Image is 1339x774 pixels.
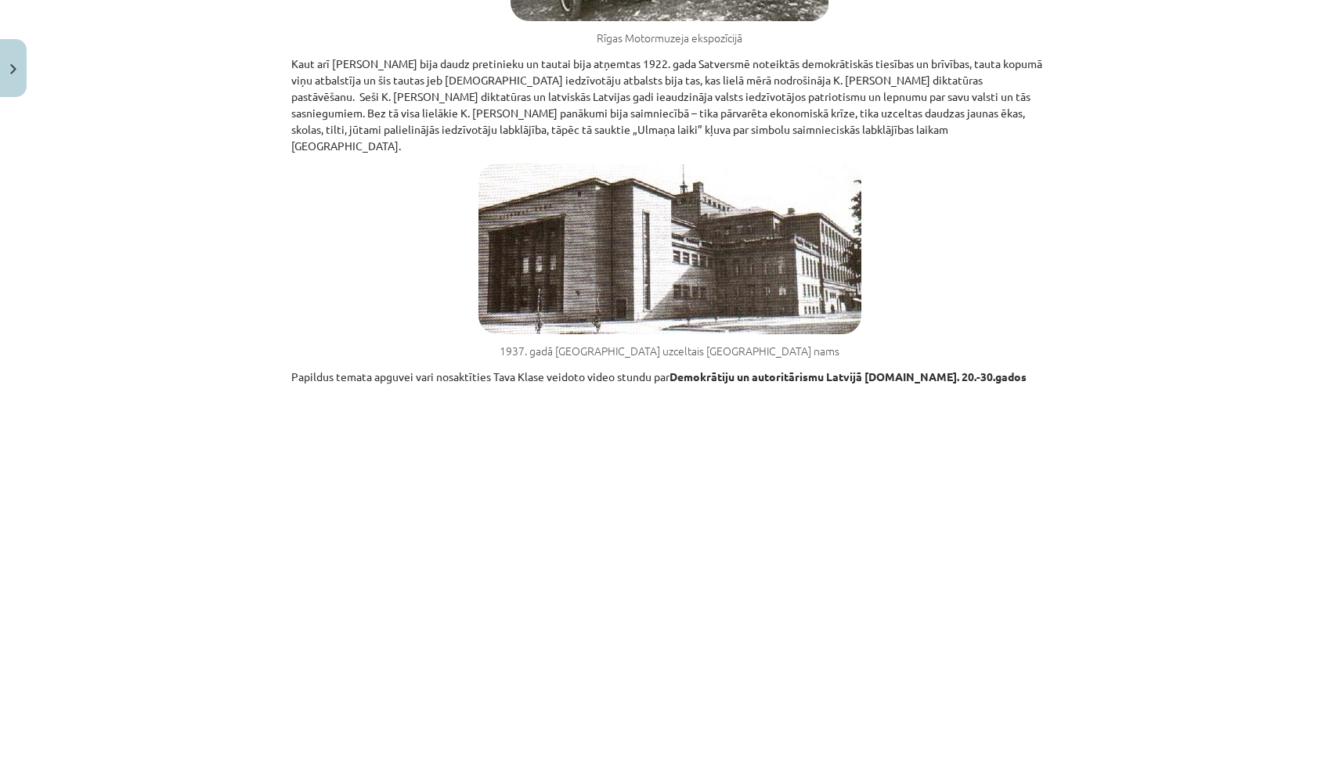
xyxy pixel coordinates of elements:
[291,56,1048,154] p: Kaut arī [PERSON_NAME] bija daudz pretinieku un tautai bija atņemtas 1922. gada Satversmē noteikt...
[10,64,16,74] img: icon-close-lesson-0947bae3869378f0d4975bcd49f059093ad1ed9edebbc8119c70593378902aed.svg
[291,369,1048,385] p: Papildus temata apguvei vari nosaktīties Tava Klase veidoto video stundu par
[669,369,1027,383] b: Demokrātiju un autoritārismu Latvijā [DOMAIN_NAME]. 20.-30.gados
[291,31,1048,46] figcaption: Rīgas Motormuzeja ekspozīcijā
[291,344,1048,359] figcaption: 1937. gadā [GEOGRAPHIC_DATA] uzceltais [GEOGRAPHIC_DATA] nams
